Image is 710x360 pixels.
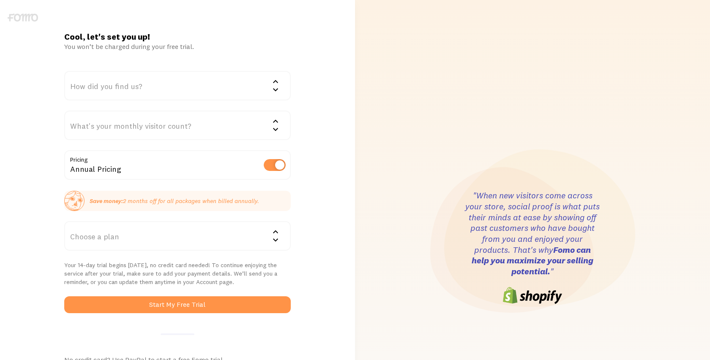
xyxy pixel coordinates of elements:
button: Start My Free Trial [64,296,291,313]
img: fomo-logo-gray-b99e0e8ada9f9040e2984d0d95b3b12da0074ffd48d1e5cb62ac37fc77b0b268.svg [8,14,38,22]
div: How did you find us? [64,71,291,100]
p: 2 months off for all packages when billed annually. [90,197,259,205]
h3: "When new visitors come across your store, social proof is what puts their minds at ease by showi... [465,190,600,277]
h1: Cool, let's set you up! [64,31,291,42]
div: Choose a plan [64,221,291,251]
div: What's your monthly visitor count? [64,111,291,140]
strong: Save money: [90,197,123,205]
div: You won’t be charged during your free trial. [64,42,291,51]
div: Annual Pricing [64,150,291,181]
p: Your 14-day trial begins [DATE], no credit card needed! To continue enjoying the service after yo... [64,261,291,286]
img: shopify-logo-6cb0242e8808f3daf4ae861e06351a6977ea544d1a5c563fd64e3e69b7f1d4c4.png [503,287,562,304]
